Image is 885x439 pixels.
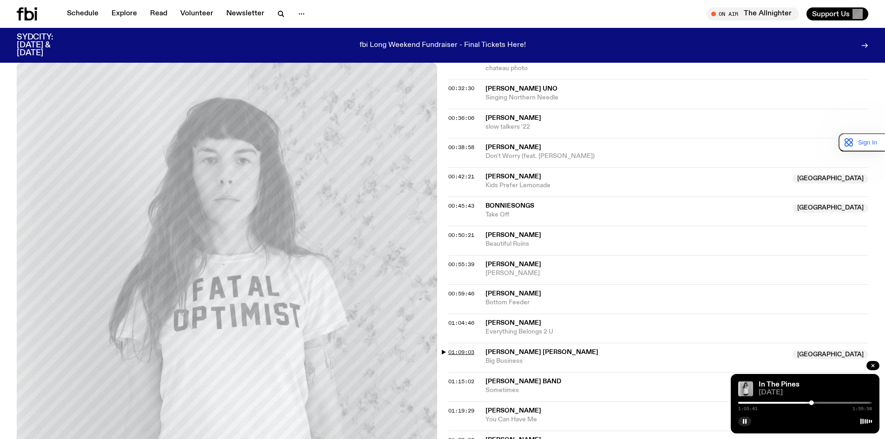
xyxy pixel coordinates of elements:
[448,290,474,297] span: 00:59:46
[17,33,76,57] h3: SYDCITY: [DATE] & [DATE]
[448,86,474,91] button: 00:32:30
[448,173,474,180] span: 00:42:21
[793,350,868,359] span: [GEOGRAPHIC_DATA]
[759,381,800,388] a: In The Pines
[448,231,474,239] span: 00:50:21
[448,378,474,385] span: 01:15:02
[707,7,799,20] button: On AirThe Allnighter
[485,210,787,219] span: Take Off
[485,232,541,238] span: [PERSON_NAME]
[485,115,541,121] span: [PERSON_NAME]
[448,114,474,122] span: 00:36:06
[793,174,868,183] span: [GEOGRAPHIC_DATA]
[485,240,869,249] span: Beautiful Ruins
[485,298,869,307] span: Bottom Feeder
[485,320,541,326] span: [PERSON_NAME]
[448,319,474,327] span: 01:04:46
[485,328,869,336] span: Everything Belongs 2 U
[485,386,869,395] span: Sometimes
[221,7,270,20] a: Newsletter
[485,290,541,297] span: [PERSON_NAME]
[448,261,474,268] span: 00:55:39
[793,203,868,213] span: [GEOGRAPHIC_DATA]
[448,379,474,384] button: 01:15:02
[448,262,474,267] button: 00:55:39
[485,378,561,385] span: [PERSON_NAME] Band
[448,321,474,326] button: 01:04:46
[485,357,787,366] span: Big Business
[448,291,474,296] button: 00:59:46
[738,406,758,411] span: 1:05:41
[485,144,541,151] span: [PERSON_NAME]
[485,152,869,161] span: Don't Worry (feat. [PERSON_NAME])
[175,7,219,20] a: Volunteer
[448,202,474,210] span: 00:45:43
[485,173,541,180] span: [PERSON_NAME]
[144,7,173,20] a: Read
[448,85,474,92] span: 00:32:30
[812,10,850,18] span: Support Us
[759,389,872,396] span: [DATE]
[448,144,474,151] span: 00:38:58
[485,64,869,73] span: chateau photo
[485,407,541,414] span: [PERSON_NAME]
[485,203,534,209] span: Bonniesongs
[485,85,557,92] span: [PERSON_NAME] Uno
[448,203,474,209] button: 00:45:43
[448,407,474,414] span: 01:19:29
[448,116,474,121] button: 00:36:06
[852,406,872,411] span: 1:59:58
[485,415,869,424] span: You Can Have Me
[106,7,143,20] a: Explore
[485,181,787,190] span: Kids Prefer Lemonade
[448,348,474,356] span: 01:09:03
[448,145,474,150] button: 00:38:58
[485,261,541,268] span: [PERSON_NAME]
[806,7,868,20] button: Support Us
[485,93,869,102] span: Singing Northern Needle
[448,174,474,179] button: 00:42:21
[448,233,474,238] button: 00:50:21
[360,41,526,50] p: fbi Long Weekend Fundraiser - Final Tickets Here!
[448,350,474,355] button: 01:09:03
[61,7,104,20] a: Schedule
[485,349,598,355] span: [PERSON_NAME] [PERSON_NAME]
[485,269,869,278] span: [PERSON_NAME]
[448,408,474,413] button: 01:19:29
[485,123,869,131] span: slow talkers '22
